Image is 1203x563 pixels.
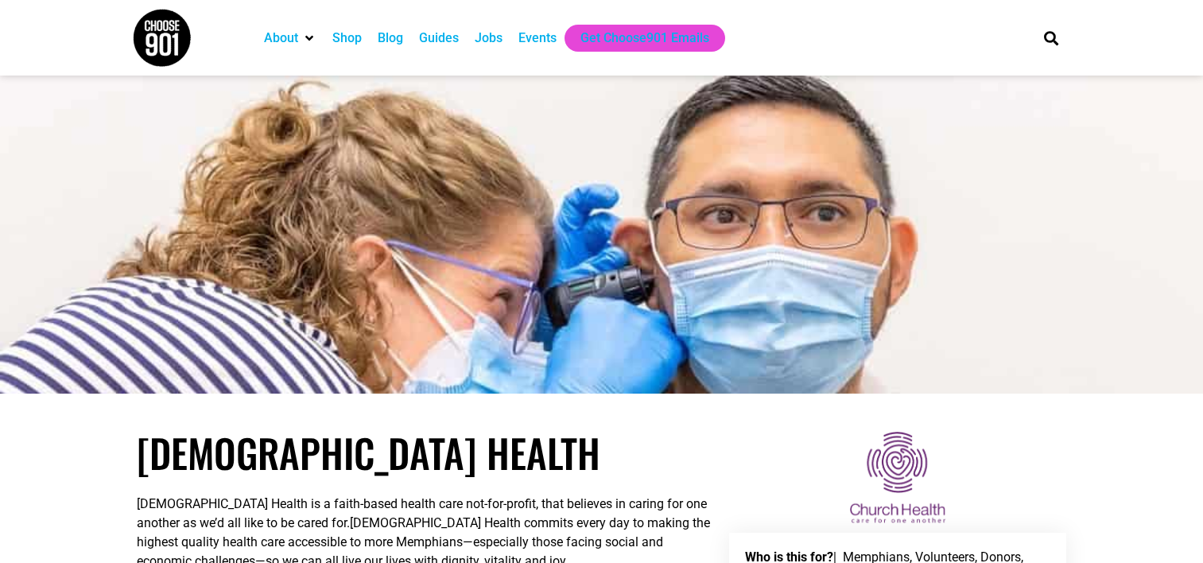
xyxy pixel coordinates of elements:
[137,496,707,530] span: [DEMOGRAPHIC_DATA] Health is a faith-based health care not-for-profit, that believes in caring fo...
[518,29,557,48] a: Events
[1038,25,1064,51] div: Search
[378,29,403,48] a: Blog
[419,29,459,48] a: Guides
[137,429,714,476] h1: [DEMOGRAPHIC_DATA] Health
[580,29,709,48] a: Get Choose901 Emails
[256,25,1016,52] nav: Main nav
[256,25,324,52] div: About
[264,29,298,48] a: About
[332,29,362,48] a: Shop
[475,29,503,48] a: Jobs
